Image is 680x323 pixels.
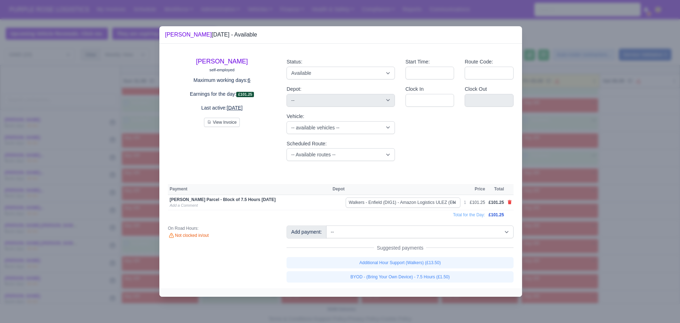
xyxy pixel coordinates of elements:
[487,184,506,195] th: Total
[287,112,304,121] label: Vehicle:
[168,225,276,231] div: On Road Hours:
[196,58,248,65] a: [PERSON_NAME]
[236,92,254,97] span: £101.25
[489,200,504,205] span: £101.25
[168,76,276,84] p: Maximum working days:
[465,85,487,93] label: Clock Out
[168,184,331,195] th: Payment
[552,241,680,323] iframe: Chat Widget
[170,197,329,202] div: [PERSON_NAME] Parcel - Block of 7.5 Hours [DATE]
[168,104,276,112] p: Last active:
[287,85,301,93] label: Depot:
[287,140,327,148] label: Scheduled Route:
[168,90,276,98] p: Earnings for the day:
[248,77,250,83] u: 6
[165,32,212,38] a: [PERSON_NAME]
[489,212,504,217] span: £101.25
[287,225,326,238] div: Add payment:
[374,244,426,251] span: Suggested payments
[406,58,430,66] label: Start Time:
[204,118,240,127] button: View Invoice
[331,184,462,195] th: Depot
[165,30,257,39] div: [DATE] - Available
[227,105,243,111] u: [DATE]
[464,200,466,205] div: 1
[465,58,493,66] label: Route Code:
[468,195,487,210] td: £101.25
[170,203,198,207] a: Add a Comment
[468,184,487,195] th: Price
[287,58,302,66] label: Status:
[453,212,485,217] span: Total for the Day:
[209,68,234,72] small: self-employed
[406,85,424,93] label: Clock In
[287,257,514,268] a: Additional Hour Support (Walkers) (£13.50)
[168,233,276,239] div: Not clocked in/out
[287,271,514,283] a: BYOD - (Bring Your Own Device) - 7.5 Hours (£1.50)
